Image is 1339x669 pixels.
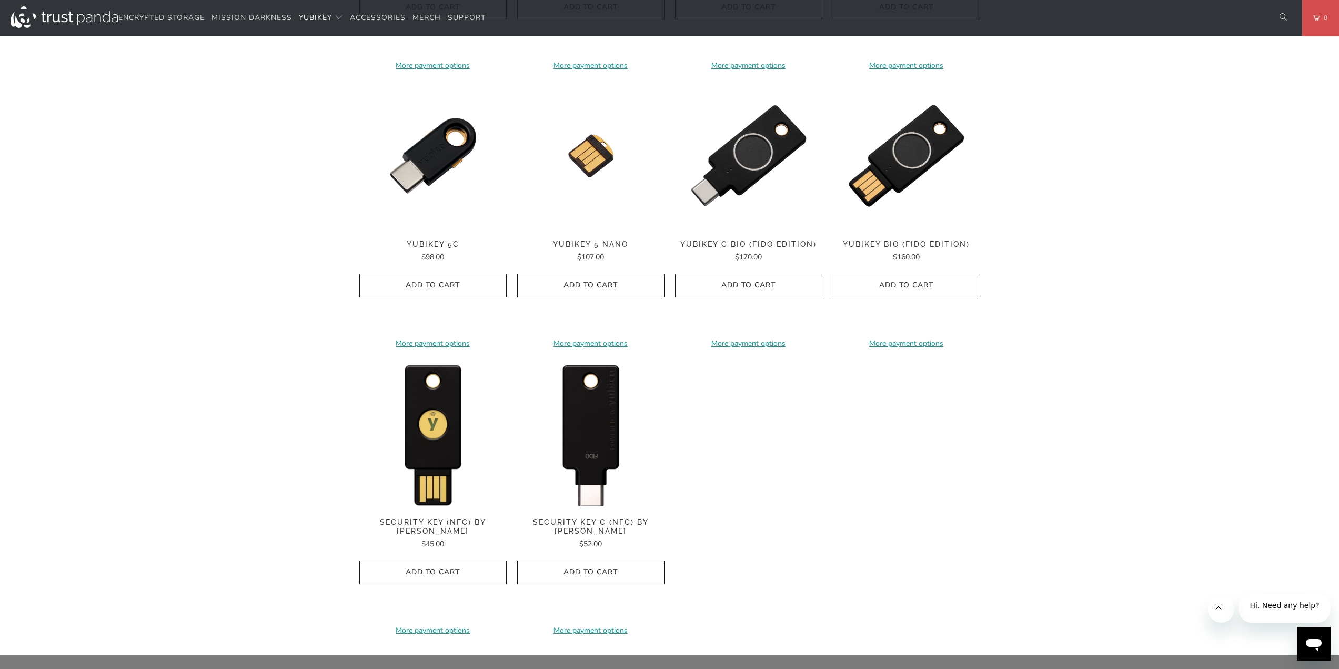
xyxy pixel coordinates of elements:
a: More payment options [359,625,507,636]
a: More payment options [833,338,980,350]
span: YubiKey C Bio (FIDO Edition) [675,240,822,249]
a: YubiKey 5 Nano $107.00 [517,240,665,263]
a: Security Key C (NFC) by [PERSON_NAME] $52.00 [517,518,665,550]
nav: Translation missing: en.navigation.header.main_nav [118,6,486,31]
a: Security Key C (NFC) by Yubico - Trust Panda Security Key C (NFC) by Yubico - Trust Panda [517,360,665,507]
span: Encrypted Storage [118,13,205,23]
span: Add to Cart [370,568,496,577]
span: Security Key (NFC) by [PERSON_NAME] [359,518,507,536]
a: Security Key (NFC) by [PERSON_NAME] $45.00 [359,518,507,550]
button: Add to Cart [517,274,665,297]
img: YubiKey 5C - Trust Panda [359,82,507,229]
a: Mission Darkness [212,6,292,31]
span: $170.00 [735,252,762,262]
a: YubiKey Bio (FIDO Edition) $160.00 [833,240,980,263]
a: YubiKey C Bio (FIDO Edition) $170.00 [675,240,822,263]
a: More payment options [517,338,665,350]
span: Add to Cart [686,281,811,290]
iframe: Button to launch messaging window [1297,627,1331,661]
span: YubiKey 5 Nano [517,240,665,249]
button: Add to Cart [359,561,507,584]
img: YubiKey 5 Nano - Trust Panda [517,82,665,229]
a: More payment options [359,338,507,350]
span: Merch [412,13,441,23]
button: Add to Cart [675,274,822,297]
span: 0 [1320,12,1328,24]
a: YubiKey 5C - Trust Panda YubiKey 5C - Trust Panda [359,82,507,229]
span: Add to Cart [528,568,653,577]
a: Encrypted Storage [118,6,205,31]
span: Security Key C (NFC) by [PERSON_NAME] [517,518,665,536]
button: Add to Cart [517,561,665,584]
a: More payment options [675,60,822,72]
img: Security Key C (NFC) by Yubico - Trust Panda [517,360,665,507]
a: YubiKey 5 Nano - Trust Panda YubiKey 5 Nano - Trust Panda [517,82,665,229]
iframe: Close message [1208,596,1234,623]
img: Trust Panda Australia [11,6,118,28]
a: Support [448,6,486,31]
a: YubiKey C Bio (FIDO Edition) - Trust Panda YubiKey C Bio (FIDO Edition) - Trust Panda [675,82,822,229]
a: YubiKey Bio (FIDO Edition) - Trust Panda YubiKey Bio (FIDO Edition) - Trust Panda [833,82,980,229]
span: Add to Cart [370,281,496,290]
a: More payment options [675,338,822,350]
span: Accessories [350,13,406,23]
span: $107.00 [577,252,604,262]
span: $98.00 [421,252,444,262]
span: $160.00 [893,252,920,262]
span: Add to Cart [528,281,653,290]
a: More payment options [517,60,665,72]
img: Security Key (NFC) by Yubico - Trust Panda [359,360,507,507]
span: Add to Cart [844,281,969,290]
span: $45.00 [421,539,444,549]
iframe: Message from company [1239,594,1331,623]
button: Add to Cart [359,274,507,297]
span: YubiKey 5C [359,240,507,249]
img: YubiKey Bio (FIDO Edition) - Trust Panda [833,82,980,229]
span: $52.00 [579,539,602,549]
a: Accessories [350,6,406,31]
img: YubiKey C Bio (FIDO Edition) - Trust Panda [675,82,822,229]
a: YubiKey 5C $98.00 [359,240,507,263]
a: Merch [412,6,441,31]
a: More payment options [359,60,507,72]
a: More payment options [517,625,665,636]
button: Add to Cart [833,274,980,297]
span: YubiKey [299,13,332,23]
span: Support [448,13,486,23]
a: More payment options [833,60,980,72]
span: Mission Darkness [212,13,292,23]
span: YubiKey Bio (FIDO Edition) [833,240,980,249]
a: Security Key (NFC) by Yubico - Trust Panda Security Key (NFC) by Yubico - Trust Panda [359,360,507,507]
summary: YubiKey [299,6,343,31]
